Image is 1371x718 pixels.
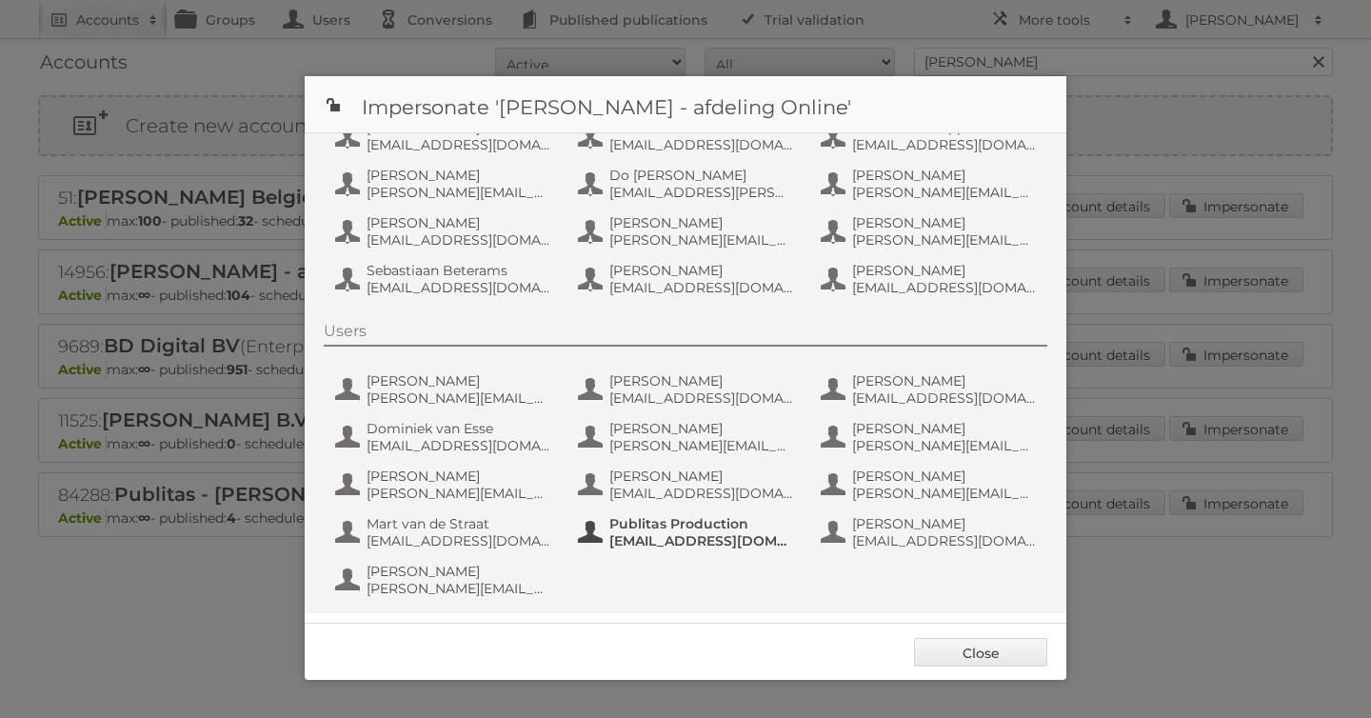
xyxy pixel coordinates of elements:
button: [PERSON_NAME] [PERSON_NAME][EMAIL_ADDRESS][DOMAIN_NAME] [576,418,800,456]
button: [PERSON_NAME] [EMAIL_ADDRESS][DOMAIN_NAME] [576,260,800,298]
span: [PERSON_NAME] [852,515,1037,532]
button: [PERSON_NAME] [PERSON_NAME][EMAIL_ADDRESS][DOMAIN_NAME] [819,418,1043,456]
span: Publitas Production [609,515,794,532]
span: [PERSON_NAME] [367,372,551,389]
button: [PERSON_NAME] [EMAIL_ADDRESS][DOMAIN_NAME] [333,212,557,250]
span: [EMAIL_ADDRESS][DOMAIN_NAME] [852,136,1037,153]
button: [PERSON_NAME] [PERSON_NAME][EMAIL_ADDRESS][DOMAIN_NAME] [333,165,557,203]
button: [PERSON_NAME] [PERSON_NAME][EMAIL_ADDRESS][DOMAIN_NAME] [819,165,1043,203]
span: [EMAIL_ADDRESS][DOMAIN_NAME] [609,485,794,502]
a: Close [914,638,1047,667]
span: [EMAIL_ADDRESS][DOMAIN_NAME] [367,532,551,549]
span: [EMAIL_ADDRESS][DOMAIN_NAME] [609,136,794,153]
button: Do [PERSON_NAME] [EMAIL_ADDRESS][PERSON_NAME][DOMAIN_NAME] [576,165,800,203]
button: [PERSON_NAME] [EMAIL_ADDRESS][DOMAIN_NAME] [333,117,557,155]
span: [EMAIL_ADDRESS][PERSON_NAME][DOMAIN_NAME] [609,184,794,201]
span: [PERSON_NAME][EMAIL_ADDRESS][DOMAIN_NAME] [367,485,551,502]
button: [PERSON_NAME] [PERSON_NAME][EMAIL_ADDRESS][DOMAIN_NAME] [819,466,1043,504]
button: [PERSON_NAME] [EMAIL_ADDRESS][DOMAIN_NAME] [576,466,800,504]
span: [PERSON_NAME][EMAIL_ADDRESS][DOMAIN_NAME] [367,580,551,597]
button: AH IT Online App [EMAIL_ADDRESS][DOMAIN_NAME] [819,117,1043,155]
span: [PERSON_NAME][EMAIL_ADDRESS][DOMAIN_NAME] [852,437,1037,454]
span: [PERSON_NAME] [609,262,794,279]
button: [PERSON_NAME] [EMAIL_ADDRESS][DOMAIN_NAME] [819,260,1043,298]
span: [PERSON_NAME] [367,167,551,184]
span: [PERSON_NAME] [852,214,1037,231]
button: [PERSON_NAME] [PERSON_NAME][EMAIL_ADDRESS][DOMAIN_NAME] [819,212,1043,250]
button: AH IT Online [EMAIL_ADDRESS][DOMAIN_NAME] [576,117,800,155]
span: [PERSON_NAME][EMAIL_ADDRESS][DOMAIN_NAME] [609,437,794,454]
span: [EMAIL_ADDRESS][DOMAIN_NAME] [852,279,1037,296]
span: [PERSON_NAME] [609,372,794,389]
span: [EMAIL_ADDRESS][DOMAIN_NAME] [367,136,551,153]
span: [PERSON_NAME][EMAIL_ADDRESS][DOMAIN_NAME] [852,231,1037,249]
span: [PERSON_NAME][EMAIL_ADDRESS][DOMAIN_NAME] [609,231,794,249]
span: [PERSON_NAME] [367,214,551,231]
span: Mart van de Straat [367,515,551,532]
span: Do [PERSON_NAME] [609,167,794,184]
span: [PERSON_NAME] [609,468,794,485]
button: Publitas Production [EMAIL_ADDRESS][DOMAIN_NAME] [576,513,800,551]
span: [EMAIL_ADDRESS][DOMAIN_NAME] [367,437,551,454]
button: [PERSON_NAME] [PERSON_NAME][EMAIL_ADDRESS][DOMAIN_NAME] [333,466,557,504]
span: [PERSON_NAME] [367,468,551,485]
button: Dominiek van Esse [EMAIL_ADDRESS][DOMAIN_NAME] [333,418,557,456]
span: [PERSON_NAME][EMAIL_ADDRESS][DOMAIN_NAME] [852,184,1037,201]
span: [PERSON_NAME][EMAIL_ADDRESS][DOMAIN_NAME] [367,389,551,407]
span: Dominiek van Esse [367,420,551,437]
span: [PERSON_NAME] [852,372,1037,389]
span: [PERSON_NAME] [852,262,1037,279]
button: Mart van de Straat [EMAIL_ADDRESS][DOMAIN_NAME] [333,513,557,551]
span: [EMAIL_ADDRESS][DOMAIN_NAME] [609,279,794,296]
span: [EMAIL_ADDRESS][DOMAIN_NAME] [367,231,551,249]
span: [EMAIL_ADDRESS][DOMAIN_NAME] [609,389,794,407]
span: [PERSON_NAME] [609,420,794,437]
span: Sebastiaan Beterams [367,262,551,279]
span: [EMAIL_ADDRESS][DOMAIN_NAME] [367,279,551,296]
span: [PERSON_NAME] [852,420,1037,437]
button: [PERSON_NAME] [PERSON_NAME][EMAIL_ADDRESS][DOMAIN_NAME] [333,370,557,409]
span: [PERSON_NAME][EMAIL_ADDRESS][DOMAIN_NAME] [852,485,1037,502]
span: [EMAIL_ADDRESS][DOMAIN_NAME] [609,532,794,549]
div: Users [324,322,1047,347]
span: [PERSON_NAME] [367,563,551,580]
span: [PERSON_NAME][EMAIL_ADDRESS][DOMAIN_NAME] [367,184,551,201]
button: [PERSON_NAME] [EMAIL_ADDRESS][DOMAIN_NAME] [576,370,800,409]
h1: Impersonate '[PERSON_NAME] - afdeling Online' [305,76,1066,133]
span: [PERSON_NAME] [609,214,794,231]
button: [PERSON_NAME] [EMAIL_ADDRESS][DOMAIN_NAME] [819,370,1043,409]
button: [PERSON_NAME] [PERSON_NAME][EMAIL_ADDRESS][DOMAIN_NAME] [576,212,800,250]
button: [PERSON_NAME] [EMAIL_ADDRESS][DOMAIN_NAME] [819,513,1043,551]
span: [EMAIL_ADDRESS][DOMAIN_NAME] [852,389,1037,407]
button: [PERSON_NAME] [PERSON_NAME][EMAIL_ADDRESS][DOMAIN_NAME] [333,561,557,599]
span: [PERSON_NAME] [852,468,1037,485]
button: Sebastiaan Beterams [EMAIL_ADDRESS][DOMAIN_NAME] [333,260,557,298]
span: [PERSON_NAME] [852,167,1037,184]
span: [EMAIL_ADDRESS][DOMAIN_NAME] [852,532,1037,549]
